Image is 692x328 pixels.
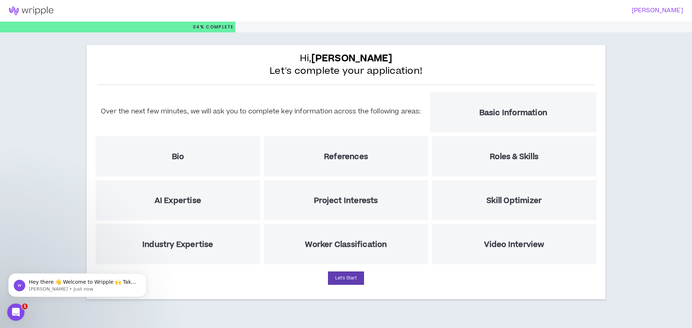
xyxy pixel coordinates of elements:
[22,304,28,309] span: 1
[484,240,545,249] h5: Video Interview
[300,52,392,65] span: Hi,
[324,152,368,161] h5: References
[342,7,683,14] h3: [PERSON_NAME]
[328,271,364,285] button: Let's Start
[204,24,234,30] span: Complete
[487,196,542,205] h5: Skill Optimizer
[172,152,184,161] h5: Bio
[270,65,422,77] span: Let's complete your application!
[142,240,213,249] h5: Industry Expertise
[479,108,547,117] h5: Basic Information
[311,51,392,65] b: [PERSON_NAME]
[155,196,201,205] h5: AI Expertise
[193,22,234,32] p: 34%
[314,196,378,205] h5: Project Interests
[101,107,421,116] h5: Over the next few minutes, we will ask you to complete key information across the following areas:
[5,258,150,309] iframe: Intercom notifications message
[7,304,25,321] iframe: Intercom live chat
[490,152,538,161] h5: Roles & Skills
[305,240,387,249] h5: Worker Classification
